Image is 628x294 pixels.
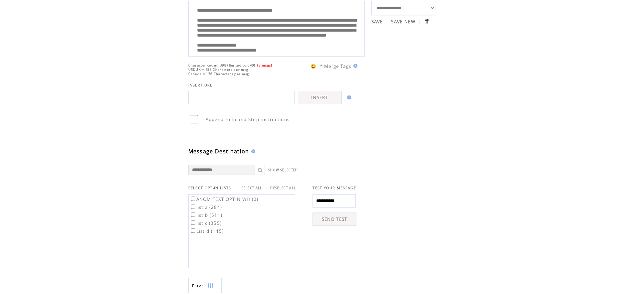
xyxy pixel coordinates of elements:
[191,213,195,217] input: list b (511)
[188,186,231,190] span: SELECT OPT-IN LISTS
[191,220,195,225] input: list c (355)
[371,19,383,25] a: SAVE
[313,213,356,226] a: SEND TEST
[320,63,351,69] span: * Merge Tags
[192,283,204,289] span: Show filters
[268,168,298,172] a: SHOW SELECTED
[191,228,195,233] input: List d (145)
[249,149,255,153] img: help.gif
[206,116,290,122] span: Append Help and Stop instructions
[391,19,415,25] a: SAVE NEW
[188,63,256,68] span: Character count: 398 (limited to 640)
[423,18,430,25] input: Submit
[298,91,342,104] a: INSERT
[242,186,262,190] a: SELECT ALL
[418,19,421,25] span: |
[345,95,351,99] img: help.gif
[386,19,388,25] span: |
[191,205,195,209] input: list a (284)
[190,204,222,210] label: list a (284)
[311,63,316,69] span: 😀
[265,185,268,191] span: |
[190,196,259,202] label: ANOM TEXT OPTIN WH (0)
[190,228,224,234] label: List d (145)
[257,63,273,68] span: (3 msgs)
[351,64,357,68] img: help.gif
[191,197,195,201] input: ANOM TEXT OPTIN WH (0)
[190,212,223,218] label: list b (511)
[188,68,249,72] span: US&UK = 153 Characters per msg
[313,186,356,190] span: TEST YOUR MESSAGE
[188,148,249,155] span: Message Destination
[207,278,213,293] img: filters.png
[188,278,222,293] a: Filter
[270,186,296,190] a: DESELECT ALL
[188,83,213,87] span: INSERT URL
[190,220,222,226] label: list c (355)
[188,72,249,76] span: Canada = 136 Characters per msg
